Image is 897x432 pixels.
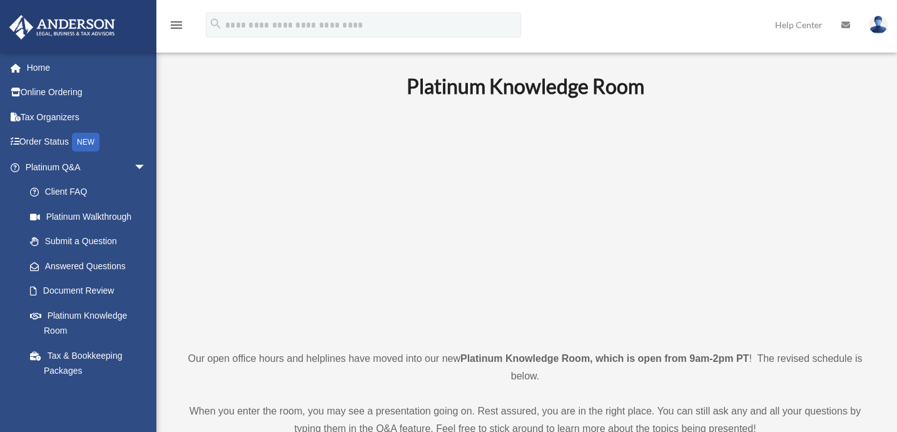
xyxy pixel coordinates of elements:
[134,155,159,180] span: arrow_drop_down
[178,350,872,385] p: Our open office hours and helplines have moved into our new ! The revised schedule is below.
[18,303,159,343] a: Platinum Knowledge Room
[18,229,165,254] a: Submit a Question
[9,55,165,80] a: Home
[169,18,184,33] i: menu
[18,343,165,383] a: Tax & Bookkeeping Packages
[9,155,165,180] a: Platinum Q&Aarrow_drop_down
[18,279,165,304] a: Document Review
[6,15,119,39] img: Anderson Advisors Platinum Portal
[169,22,184,33] a: menu
[209,17,223,31] i: search
[9,80,165,105] a: Online Ordering
[18,383,165,408] a: Land Trust & Deed Forum
[869,16,888,34] img: User Pic
[460,353,749,364] strong: Platinum Knowledge Room, which is open from 9am-2pm PT
[338,115,713,327] iframe: 231110_Toby_KnowledgeRoom
[72,133,99,152] div: NEW
[407,74,644,98] b: Platinum Knowledge Room
[18,180,165,205] a: Client FAQ
[18,254,165,279] a: Answered Questions
[9,105,165,130] a: Tax Organizers
[9,130,165,155] a: Order StatusNEW
[18,204,165,229] a: Platinum Walkthrough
